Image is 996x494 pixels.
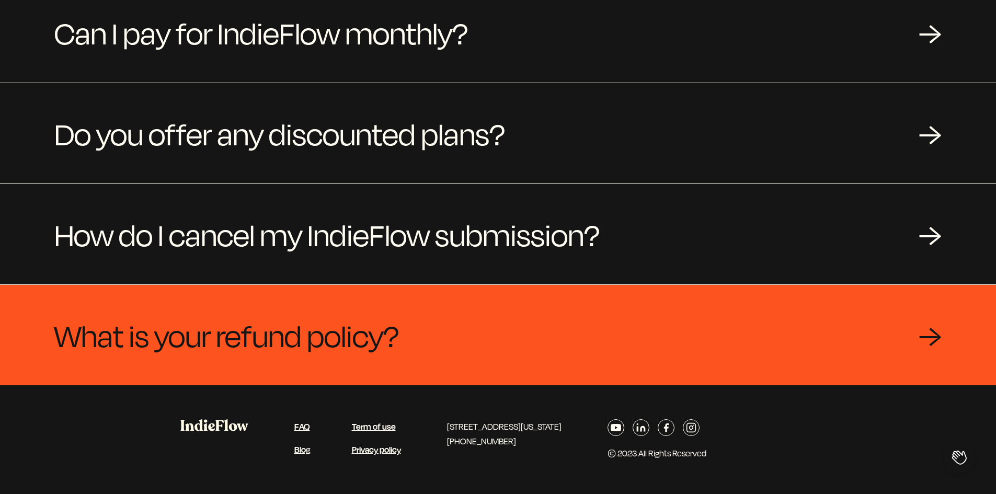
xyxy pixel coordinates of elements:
span: Do you offer any discounted plans? [54,108,505,158]
iframe: Toggle Customer Support [944,442,975,473]
a: FAQ [294,420,310,432]
p: © 2023 All Rights Reserved [608,446,706,461]
div: → [919,118,942,149]
p: [PHONE_NUMBER] [447,434,562,449]
a: Privacy policy [352,443,401,455]
img: IndieFlow [180,419,248,431]
a: Term of use [352,420,396,432]
div: → [919,17,942,48]
p: [STREET_ADDRESS][US_STATE] [447,419,562,434]
a: Blog [294,443,310,455]
span: What is your refund policy? [54,310,399,360]
div: → [919,319,942,351]
span: How do I cancel my IndieFlow submission? [54,209,600,259]
div: → [919,219,942,250]
span: Can I pay for IndieFlow monthly? [54,7,468,58]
